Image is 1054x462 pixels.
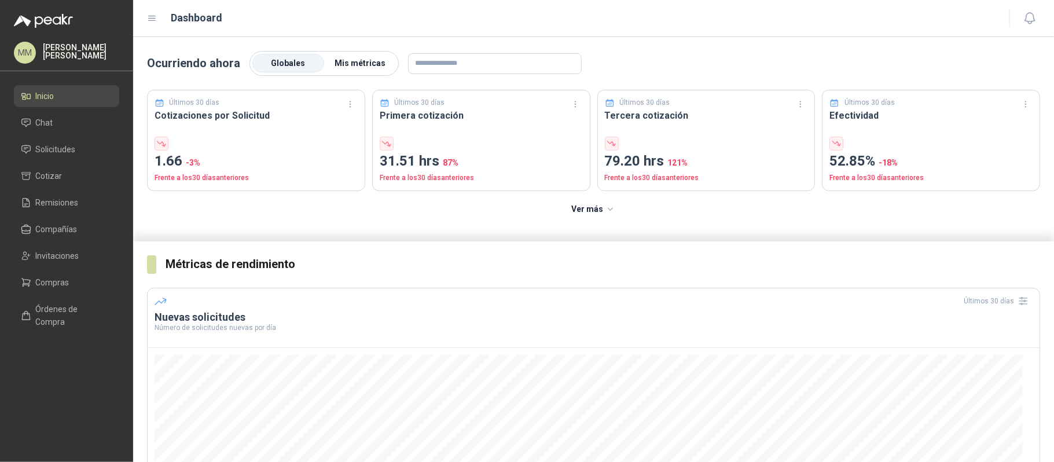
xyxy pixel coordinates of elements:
[14,272,119,294] a: Compras
[14,218,119,240] a: Compañías
[155,310,1033,324] h3: Nuevas solicitudes
[964,292,1033,310] div: Últimos 30 días
[14,192,119,214] a: Remisiones
[166,255,1040,273] h3: Métricas de rendimiento
[186,158,200,167] span: -3 %
[14,14,73,28] img: Logo peakr
[380,108,583,123] h3: Primera cotización
[619,97,670,108] p: Últimos 30 días
[605,173,808,184] p: Frente a los 30 días anteriores
[36,143,76,156] span: Solicitudes
[147,54,240,72] p: Ocurriendo ahora
[36,116,53,129] span: Chat
[14,298,119,333] a: Órdenes de Compra
[14,112,119,134] a: Chat
[36,303,108,328] span: Órdenes de Compra
[380,173,583,184] p: Frente a los 30 días anteriores
[43,43,119,60] p: [PERSON_NAME] [PERSON_NAME]
[36,223,78,236] span: Compañías
[394,97,445,108] p: Últimos 30 días
[14,42,36,64] div: MM
[171,10,223,26] h1: Dashboard
[668,158,688,167] span: 121 %
[14,165,119,187] a: Cotizar
[36,250,79,262] span: Invitaciones
[380,151,583,173] p: 31.51 hrs
[36,90,54,102] span: Inicio
[14,85,119,107] a: Inicio
[155,324,1033,331] p: Número de solicitudes nuevas por día
[155,173,358,184] p: Frente a los 30 días anteriores
[829,108,1033,123] h3: Efectividad
[829,173,1033,184] p: Frente a los 30 días anteriores
[271,58,306,68] span: Globales
[605,108,808,123] h3: Tercera cotización
[844,97,895,108] p: Últimos 30 días
[879,158,898,167] span: -18 %
[14,245,119,267] a: Invitaciones
[605,151,808,173] p: 79.20 hrs
[155,108,358,123] h3: Cotizaciones por Solicitud
[335,58,385,68] span: Mis métricas
[565,198,622,221] button: Ver más
[14,138,119,160] a: Solicitudes
[36,170,63,182] span: Cotizar
[36,196,79,209] span: Remisiones
[155,151,358,173] p: 1.66
[36,276,69,289] span: Compras
[829,151,1033,173] p: 52.85%
[443,158,458,167] span: 87 %
[170,97,220,108] p: Últimos 30 días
